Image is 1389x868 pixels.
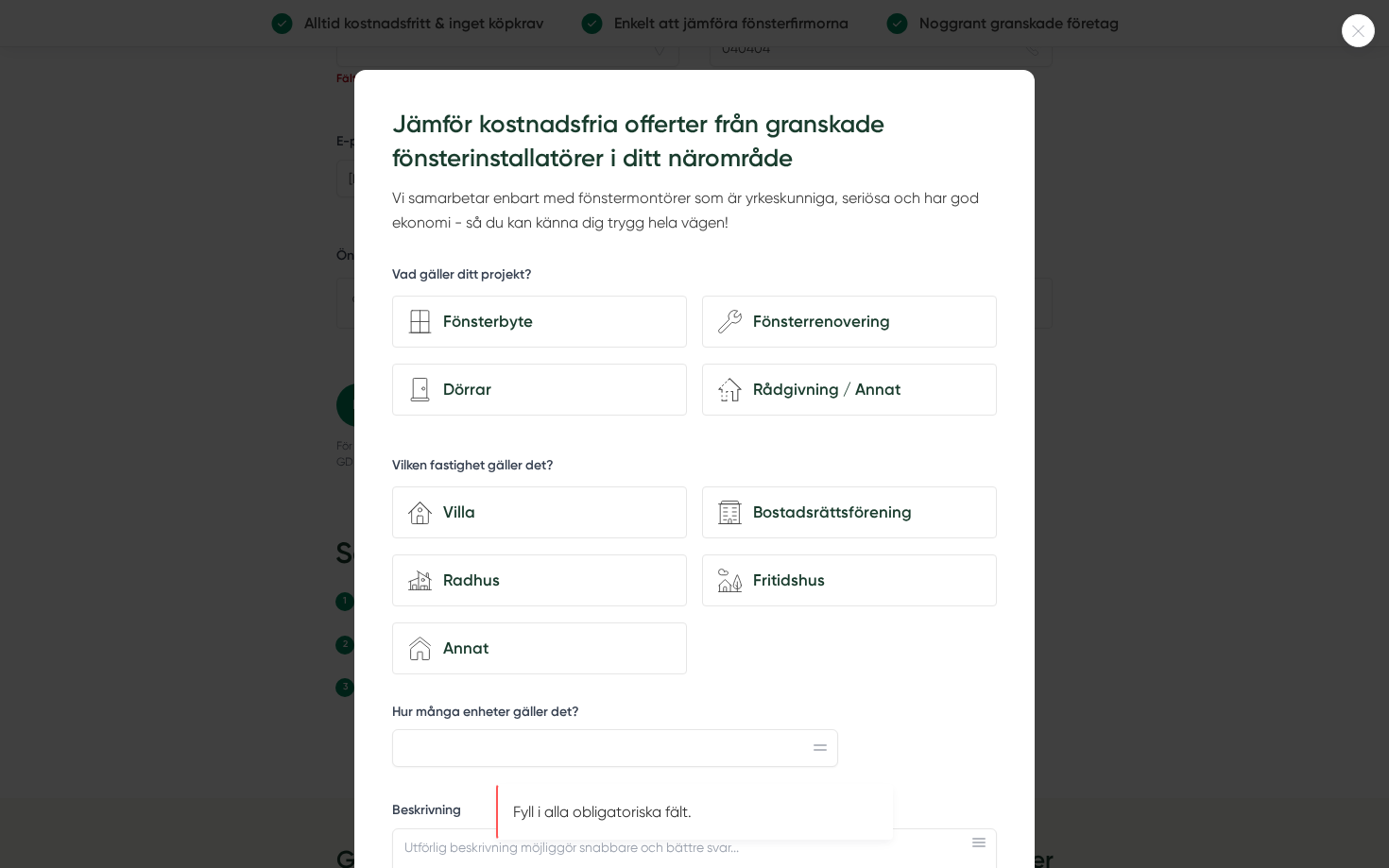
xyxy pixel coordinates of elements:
h5: Vilken fastighet gäller det? [392,456,554,480]
p: Vi samarbetar enbart med fönstermontörer som är yrkeskunniga, seriösa och har god ekonomi - så du... [392,186,997,236]
label: Beskrivning [392,801,997,825]
h3: Jämför kostnadsfria offerter från granskade fönsterinstallatörer i ditt närområde [392,108,997,177]
p: Fyll i alla obligatoriska fält. [513,801,876,823]
h5: Vad gäller ditt projekt? [392,265,532,289]
label: Hur många enheter gäller det? [392,703,838,726]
